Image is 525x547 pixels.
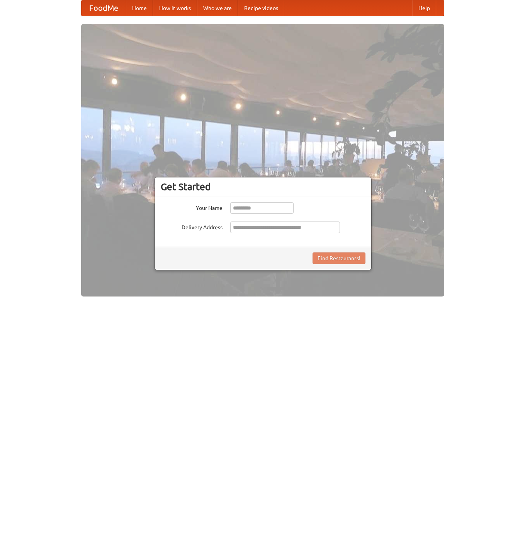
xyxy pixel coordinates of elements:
[161,181,365,193] h3: Get Started
[126,0,153,16] a: Home
[82,0,126,16] a: FoodMe
[313,252,365,264] button: Find Restaurants!
[412,0,436,16] a: Help
[197,0,238,16] a: Who we are
[161,202,223,212] label: Your Name
[153,0,197,16] a: How it works
[238,0,284,16] a: Recipe videos
[161,222,223,231] label: Delivery Address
